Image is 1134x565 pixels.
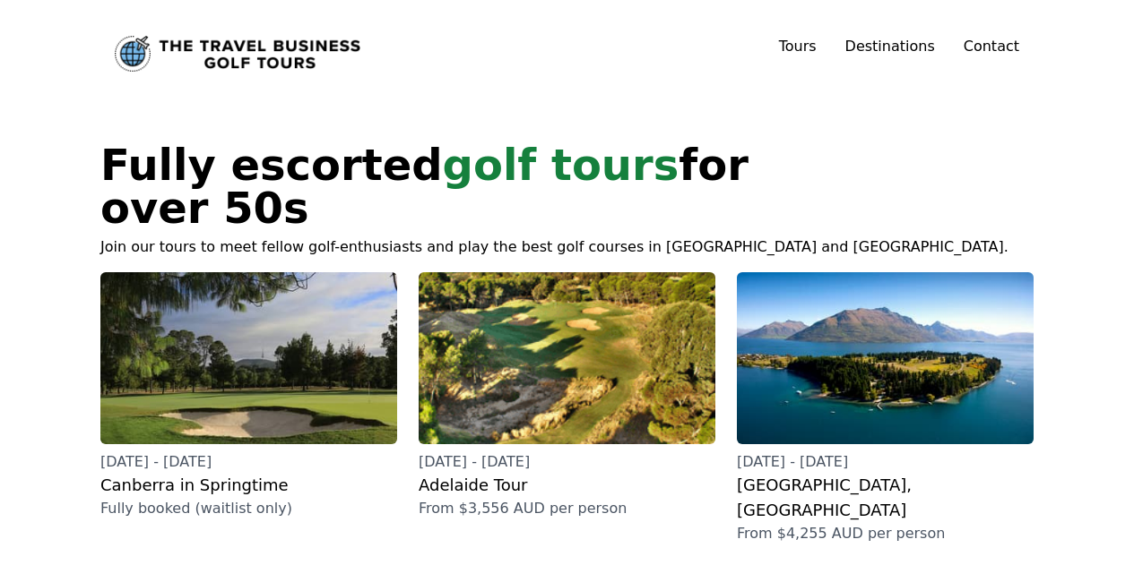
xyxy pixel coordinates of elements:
[737,473,1034,523] h2: [GEOGRAPHIC_DATA], [GEOGRAPHIC_DATA]
[419,272,715,519] a: [DATE] - [DATE]Adelaide TourFrom $3,556 AUD per person
[737,272,1034,544] a: [DATE] - [DATE][GEOGRAPHIC_DATA], [GEOGRAPHIC_DATA]From $4,255 AUD per person
[419,498,715,519] p: From $3,556 AUD per person
[964,36,1019,57] a: Contact
[737,451,1034,473] p: [DATE] - [DATE]
[100,473,397,498] h2: Canberra in Springtime
[779,38,817,55] a: Tours
[100,498,397,519] p: Fully booked (waitlist only)
[100,451,397,473] p: [DATE] - [DATE]
[737,523,1034,544] p: From $4,255 AUD per person
[115,36,360,72] img: The Travel Business Golf Tours logo
[419,473,715,498] h2: Adelaide Tour
[100,272,397,519] a: [DATE] - [DATE]Canberra in SpringtimeFully booked (waitlist only)
[845,38,935,55] a: Destinations
[115,36,360,72] a: Link to home page
[419,451,715,473] p: [DATE] - [DATE]
[100,143,904,229] h1: Fully escorted for over 50s
[100,236,1034,258] p: Join our tours to meet fellow golf-enthusiasts and play the best golf courses in [GEOGRAPHIC_DATA...
[443,140,680,190] span: golf tours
